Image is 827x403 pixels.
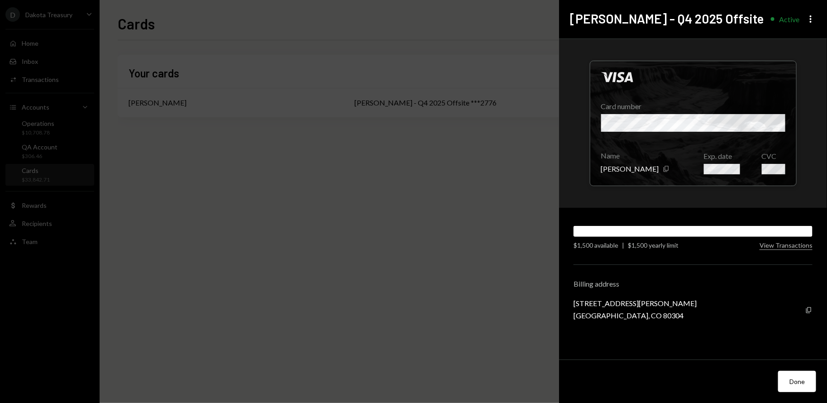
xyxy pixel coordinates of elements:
[574,279,813,288] div: Billing address
[778,371,816,392] button: Done
[574,311,697,320] div: [GEOGRAPHIC_DATA], CO 80304
[590,61,797,186] div: Click to hide
[574,240,618,250] div: $1,500 available
[574,299,697,307] div: [STREET_ADDRESS][PERSON_NAME]
[628,240,679,250] div: $1,500 yearly limit
[570,10,764,28] h2: [PERSON_NAME] - Q4 2025 Offsite
[622,240,624,250] div: |
[779,15,799,24] div: Active
[760,241,813,250] button: View Transactions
